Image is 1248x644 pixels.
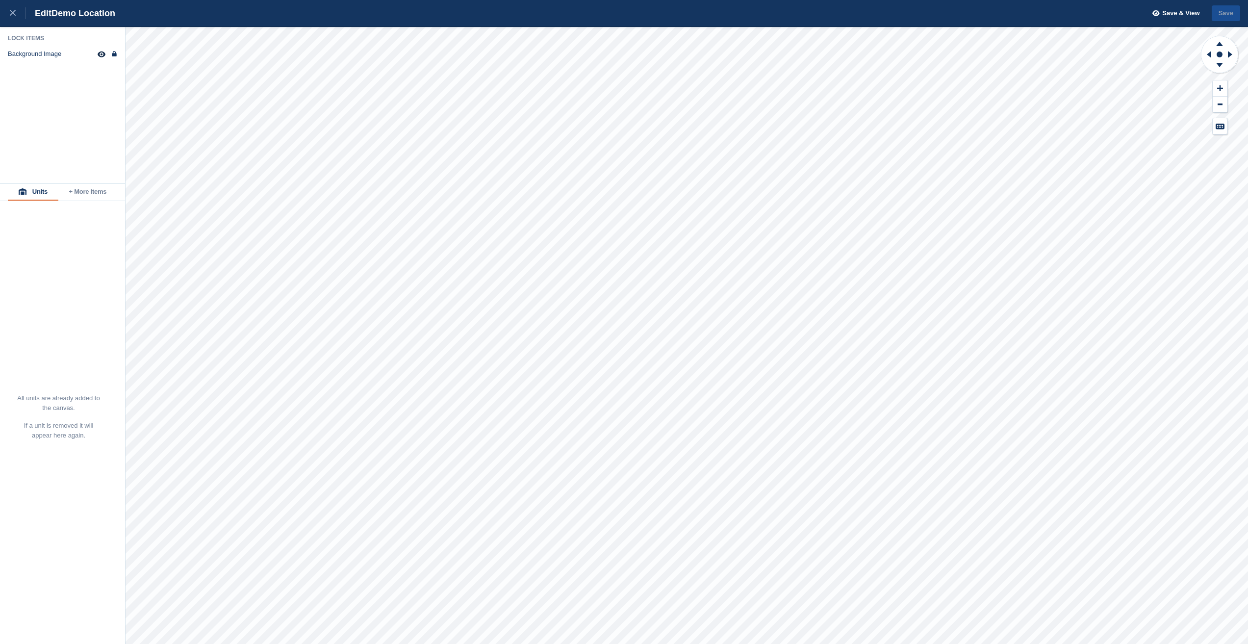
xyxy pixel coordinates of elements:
div: Lock Items [8,34,118,42]
button: Keyboard Shortcuts [1213,118,1227,134]
button: Units [8,184,58,201]
span: Save & View [1162,8,1199,18]
button: Zoom In [1213,80,1227,97]
p: If a unit is removed it will appear here again. [17,421,101,440]
button: + More Items [58,184,117,201]
button: Save [1212,5,1240,22]
button: Save & View [1147,5,1200,22]
div: Edit Demo Location [26,7,115,19]
button: Zoom Out [1213,97,1227,113]
div: Background Image [8,50,61,58]
p: All units are already added to the canvas. [17,393,101,413]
